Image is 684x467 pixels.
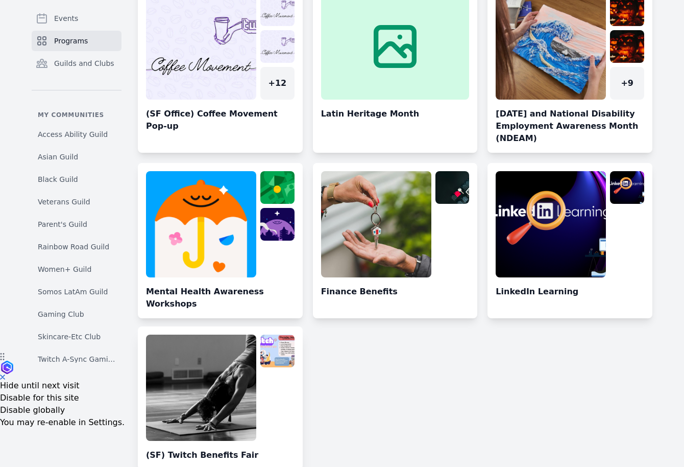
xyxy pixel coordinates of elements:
a: Programs [32,31,121,51]
span: Rainbow Road Guild [38,242,109,252]
a: Women+ Guild [32,260,121,278]
span: Somos LatAm Guild [38,287,108,297]
span: Black Guild [38,174,78,184]
span: Access Ability Guild [38,129,108,139]
a: Rainbow Road Guild [32,238,121,256]
a: Guilds and Clubs [32,53,121,74]
span: Women+ Guild [38,264,91,274]
a: Gaming Club [32,305,121,323]
span: Guilds and Clubs [54,58,114,68]
span: Programs [54,36,88,46]
p: My communities [32,111,121,119]
span: Twitch A-Sync Gaming (TAG) Club [38,354,115,364]
a: Access Ability Guild [32,125,121,144]
a: Black Guild [32,170,121,189]
span: Events [54,13,78,24]
a: Events [32,8,121,29]
a: Veterans Guild [32,193,121,211]
a: Parent's Guild [32,215,121,233]
nav: Sidebar [32,8,121,363]
span: Gaming Club [38,309,84,319]
span: Asian Guild [38,152,78,162]
a: Twitch A-Sync Gaming (TAG) Club [32,350,121,368]
a: Skincare-Etc Club [32,328,121,346]
span: Parent's Guild [38,219,87,229]
a: Asian Guild [32,148,121,166]
span: Skincare-Etc Club [38,332,101,342]
a: Somos LatAm Guild [32,283,121,301]
span: Veterans Guild [38,197,90,207]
